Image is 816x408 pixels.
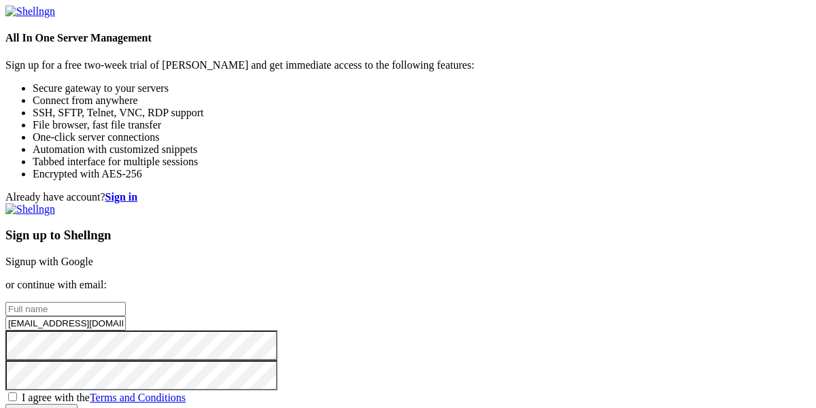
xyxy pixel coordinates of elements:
[5,256,93,267] a: Signup with Google
[105,191,138,203] a: Sign in
[33,156,811,168] li: Tabbed interface for multiple sessions
[5,228,811,243] h3: Sign up to Shellngn
[5,5,55,18] img: Shellngn
[33,168,811,180] li: Encrypted with AES-256
[33,143,811,156] li: Automation with customized snippets
[33,95,811,107] li: Connect from anywhere
[90,392,186,403] a: Terms and Conditions
[5,279,811,291] p: or continue with email:
[33,107,811,119] li: SSH, SFTP, Telnet, VNC, RDP support
[5,191,811,203] div: Already have account?
[33,82,811,95] li: Secure gateway to your servers
[22,392,186,403] span: I agree with the
[5,59,811,71] p: Sign up for a free two-week trial of [PERSON_NAME] and get immediate access to the following feat...
[33,131,811,143] li: One-click server connections
[5,32,811,44] h4: All In One Server Management
[5,302,126,316] input: Full name
[5,316,126,330] input: Email address
[5,203,55,216] img: Shellngn
[33,119,811,131] li: File browser, fast file transfer
[8,392,17,401] input: I agree with theTerms and Conditions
